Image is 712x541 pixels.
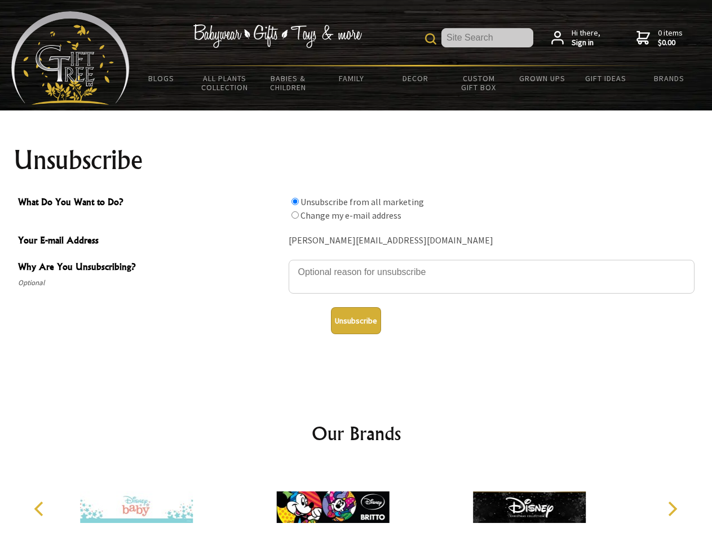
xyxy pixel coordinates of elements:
[425,33,436,45] img: product search
[289,232,695,250] div: [PERSON_NAME][EMAIL_ADDRESS][DOMAIN_NAME]
[193,66,257,99] a: All Plants Collection
[300,210,401,221] label: Change my e-mail address
[18,260,283,276] span: Why Are You Unsubscribing?
[320,66,384,90] a: Family
[331,307,381,334] button: Unsubscribe
[574,66,638,90] a: Gift Ideas
[658,38,683,48] strong: $0.00
[510,66,574,90] a: Grown Ups
[636,28,683,48] a: 0 items$0.00
[28,496,53,521] button: Previous
[572,28,600,48] span: Hi there,
[291,211,299,219] input: What Do You Want to Do?
[291,198,299,205] input: What Do You Want to Do?
[572,38,600,48] strong: Sign in
[300,196,424,207] label: Unsubscribe from all marketing
[23,420,690,447] h2: Our Brands
[130,66,193,90] a: BLOGS
[11,11,130,105] img: Babyware - Gifts - Toys and more...
[447,66,511,99] a: Custom Gift Box
[257,66,320,99] a: Babies & Children
[441,28,533,47] input: Site Search
[18,276,283,290] span: Optional
[638,66,701,90] a: Brands
[660,496,684,521] button: Next
[18,195,283,211] span: What Do You Want to Do?
[14,147,699,174] h1: Unsubscribe
[193,24,362,48] img: Babywear - Gifts - Toys & more
[383,66,447,90] a: Decor
[18,233,283,250] span: Your E-mail Address
[289,260,695,294] textarea: Why Are You Unsubscribing?
[551,28,600,48] a: Hi there,Sign in
[658,28,683,48] span: 0 items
